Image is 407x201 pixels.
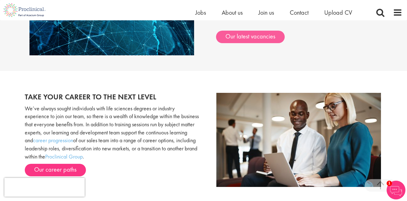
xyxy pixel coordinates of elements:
[216,31,285,43] a: Our latest vacancies
[387,181,392,186] span: 1
[45,153,83,160] a: Proclinical Group
[258,8,274,17] a: Join us
[25,164,86,176] a: Our career paths
[25,104,199,161] p: We’ve always sought individuals with life sciences degrees or industry experience to join our tea...
[387,181,405,199] img: Chatbot
[324,8,352,17] a: Upload CV
[25,93,199,101] h2: Take your career to the next level
[222,8,243,17] a: About us
[290,8,309,17] a: Contact
[33,137,73,144] a: career progression
[4,178,85,197] iframe: reCAPTCHA
[195,8,206,17] a: Jobs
